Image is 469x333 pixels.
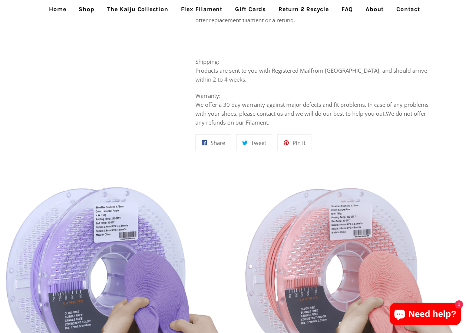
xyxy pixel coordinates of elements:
span: Pin it [293,139,305,146]
p: Warranty: [195,91,430,127]
p: Shipping: Products are sent to you with Registered Mail , and should arrive within 2 to 4 weeks. [195,57,430,84]
span: We do not offer any refunds on our Filament. [195,110,426,126]
span: We offer a 30 day warranty against major defects and fit problems. In case of any problems with y... [195,101,429,117]
span: Share [211,139,225,146]
inbox-online-store-chat: Shopify online store chat [387,303,463,327]
span: from [GEOGRAPHIC_DATA] [311,67,379,74]
p: __ [195,32,430,50]
span: Tweet [251,139,266,146]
